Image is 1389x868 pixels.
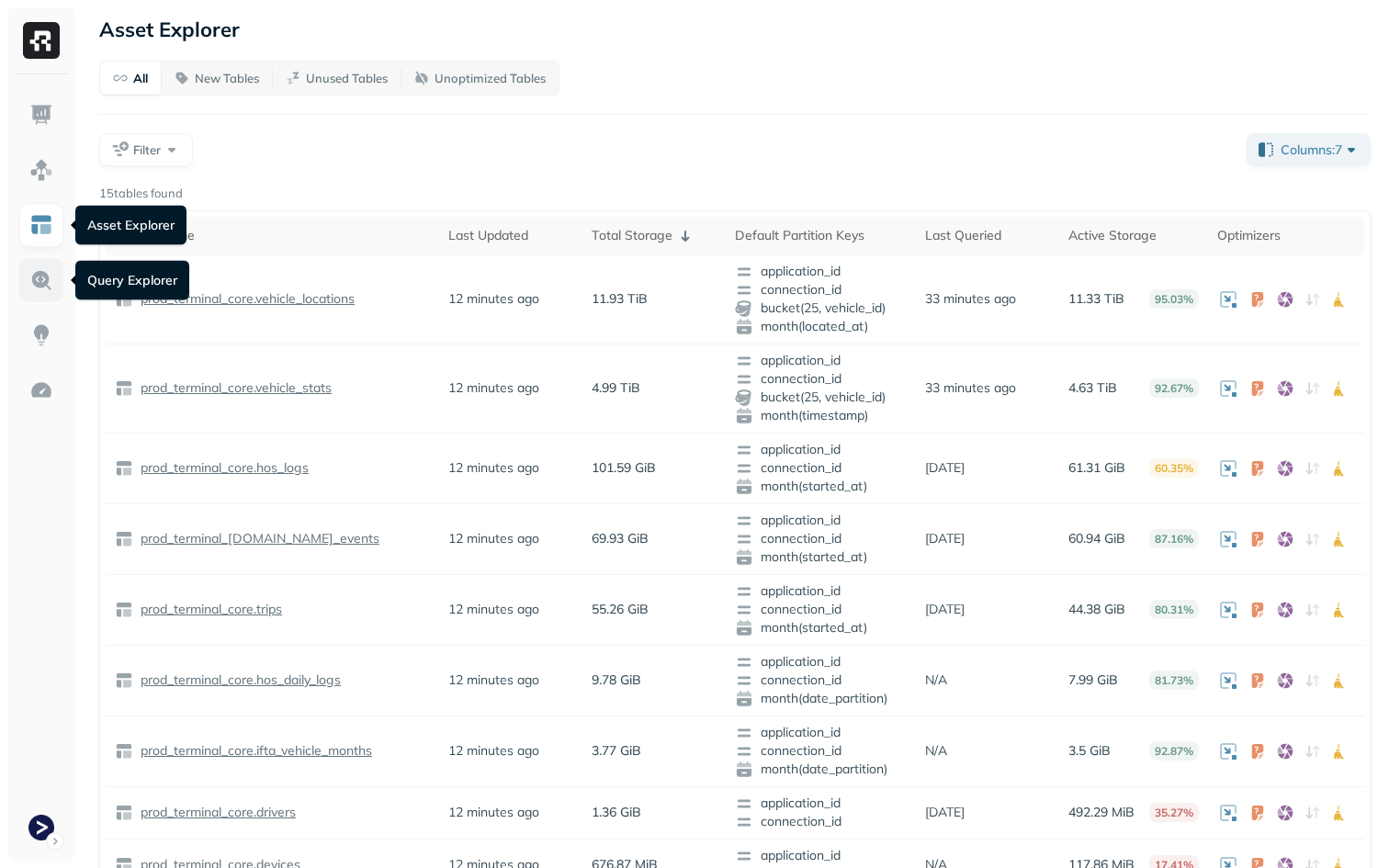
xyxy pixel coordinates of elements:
[133,290,355,308] a: prod_terminal_core.vehicle_locations
[99,185,183,203] p: 15 tables found
[1068,530,1125,547] p: 60.94 GiB
[133,141,161,159] span: Filter
[925,742,947,760] p: N/A
[1068,290,1124,308] p: 11.33 TiB
[735,690,908,708] span: month(date_partition)
[115,671,133,690] img: table
[735,512,908,530] span: application_id
[1149,671,1199,690] p: 81.73%
[133,601,282,618] a: prod_terminal_core.trips
[735,582,908,601] span: application_id
[29,213,53,237] img: Asset Explorer
[735,352,908,370] span: application_id
[592,601,649,618] p: 55.26 GiB
[925,227,1050,244] div: Last Queried
[925,379,1016,397] p: 33 minutes ago
[735,813,908,831] span: connection_id
[448,742,539,760] p: 12 minutes ago
[1068,742,1111,760] p: 3.5 GiB
[1068,601,1125,618] p: 44.38 GiB
[1149,600,1199,619] p: 80.31%
[1149,458,1199,478] p: 60.35%
[592,379,640,397] p: 4.99 TiB
[925,671,947,689] p: N/A
[735,299,908,318] span: bucket(25, vehicle_id)
[29,378,53,402] img: Optimization
[735,601,908,619] span: connection_id
[448,459,539,477] p: 12 minutes ago
[735,742,908,761] span: connection_id
[23,22,60,59] img: Ryft
[592,225,717,247] div: Total Storage
[1068,459,1125,477] p: 61.31 GiB
[137,601,282,618] p: prod_terminal_core.trips
[115,530,133,548] img: table
[448,227,573,244] div: Last Updated
[448,290,539,308] p: 12 minutes ago
[448,530,539,547] p: 12 minutes ago
[133,459,309,477] a: prod_terminal_core.hos_logs
[133,70,148,87] p: All
[115,379,133,398] img: table
[448,601,539,618] p: 12 minutes ago
[592,742,641,760] p: 3.77 GiB
[925,459,965,477] p: [DATE]
[306,70,388,87] p: Unused Tables
[735,619,908,637] span: month(started_at)
[133,671,341,689] a: prod_terminal_core.hos_daily_logs
[137,530,379,547] p: prod_terminal_[DOMAIN_NAME]_events
[925,804,965,821] p: [DATE]
[592,459,656,477] p: 101.59 GiB
[115,601,133,619] img: table
[137,459,309,477] p: prod_terminal_core.hos_logs
[1068,227,1199,244] div: Active Storage
[435,70,546,87] p: Unoptimized Tables
[735,478,908,496] span: month(started_at)
[735,530,908,548] span: connection_id
[133,742,372,760] a: prod_terminal_core.ifta_vehicle_months
[1247,133,1371,166] button: Columns:7
[75,261,189,300] div: Query Explorer
[1149,529,1199,548] p: 87.16%
[925,601,965,618] p: [DATE]
[29,323,53,347] img: Insights
[735,459,908,478] span: connection_id
[735,724,908,742] span: application_id
[448,671,539,689] p: 12 minutes ago
[133,379,332,397] a: prod_terminal_core.vehicle_stats
[592,671,641,689] p: 9.78 GiB
[735,653,908,671] span: application_id
[1149,803,1199,822] p: 35.27%
[448,804,539,821] p: 12 minutes ago
[137,290,355,308] p: prod_terminal_core.vehicle_locations
[1068,671,1118,689] p: 7.99 GiB
[99,17,240,42] p: Asset Explorer
[592,804,641,821] p: 1.36 GiB
[592,530,649,547] p: 69.93 GiB
[1281,141,1361,159] span: Columns: 7
[29,158,53,182] img: Assets
[137,742,372,760] p: prod_terminal_core.ifta_vehicle_months
[137,804,296,821] p: prod_terminal_core.drivers
[29,103,53,127] img: Dashboard
[735,441,908,459] span: application_id
[133,804,296,821] a: prod_terminal_core.drivers
[925,530,965,547] p: [DATE]
[735,281,908,299] span: connection_id
[1068,379,1117,397] p: 4.63 TiB
[1068,804,1135,821] p: 492.29 MiB
[735,370,908,389] span: connection_id
[735,847,908,865] span: application_id
[137,671,341,689] p: prod_terminal_core.hos_daily_logs
[115,742,133,761] img: table
[115,459,133,478] img: table
[28,815,54,840] img: Terminal
[1149,289,1199,309] p: 95.03%
[735,318,908,336] span: month(located_at)
[133,530,379,547] a: prod_terminal_[DOMAIN_NAME]_events
[1149,741,1199,761] p: 92.87%
[925,290,1016,308] p: 33 minutes ago
[735,407,908,425] span: month(timestamp)
[195,70,259,87] p: New Tables
[137,379,332,397] p: prod_terminal_core.vehicle_stats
